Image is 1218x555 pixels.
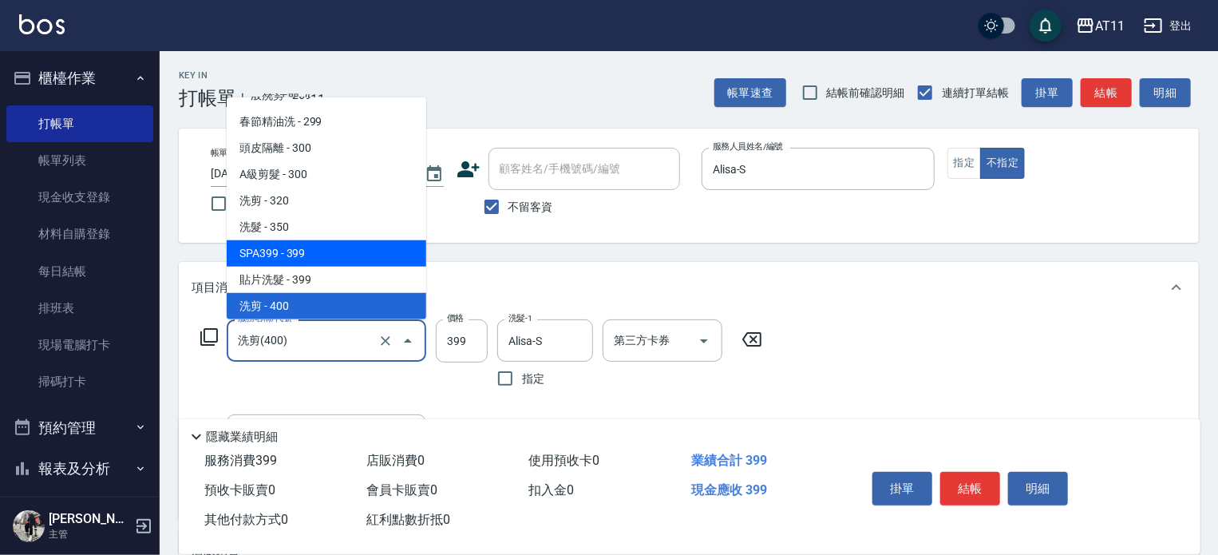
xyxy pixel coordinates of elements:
button: 登出 [1137,11,1199,41]
span: A級剪髮 - 300 [227,161,426,188]
button: Open [691,328,717,354]
p: 主管 [49,527,130,541]
h5: [PERSON_NAME] [49,511,130,527]
button: Choose date, selected date is 2025-08-14 [415,155,453,193]
span: SPA399 - 399 [227,240,426,267]
button: Clear [374,330,397,352]
span: 其他付款方式 0 [204,512,288,527]
span: 紅利點數折抵 0 [366,512,450,527]
div: 項目消費 [179,262,1199,313]
button: save [1030,10,1062,42]
span: 不留客資 [508,199,553,216]
a: 打帳單 [6,105,153,142]
span: 服務消費 399 [204,453,277,468]
button: 明細 [1008,472,1068,505]
a: 掃碼打卡 [6,363,153,400]
button: AT11 [1070,10,1131,42]
h3: 打帳單 [179,87,236,109]
input: YYYY/MM/DD hh:mm [211,161,409,187]
span: 春節精油洗 - 299 [227,109,426,135]
span: 現金應收 399 [691,482,767,498]
a: 帳單列表 [6,142,153,179]
button: 櫃檯作業 [6,57,153,99]
span: 頭皮隔離 - 300 [227,135,426,161]
p: 項目消費 [192,279,239,296]
span: 業績合計 399 [691,453,767,468]
span: 洗髮 - 350 [227,214,426,240]
span: 連續打單結帳 [942,85,1009,101]
img: Person [13,510,45,542]
a: 材料自購登錄 [6,216,153,252]
span: 指定 [522,371,544,387]
span: 預收卡販賣 0 [204,482,275,498]
img: Logo [19,14,65,34]
label: 服務人員姓名/編號 [713,141,783,153]
label: 帳單日期 [211,147,244,159]
span: 洗剪 - 400 [227,293,426,319]
button: 掛單 [872,472,932,505]
h2: Key In [179,70,236,81]
button: 掛單 [1022,78,1073,108]
a: 現金收支登錄 [6,179,153,216]
a: 每日結帳 [6,253,153,290]
label: 價格 [447,312,464,324]
label: 洗髮-1 [508,312,532,324]
button: 明細 [1140,78,1191,108]
span: 使用預收卡 0 [529,453,600,468]
button: 指定 [947,148,982,179]
span: 醫學胺瓶 - 500 [227,319,426,346]
button: Close [395,328,421,354]
span: 洗剪 - 320 [227,188,426,214]
button: 結帳 [1081,78,1132,108]
p: 隱藏業績明細 [206,429,278,446]
button: 帳單速查 [714,78,786,108]
div: AT11 [1095,16,1125,36]
button: 報表及分析 [6,448,153,490]
button: 預約管理 [6,407,153,449]
span: 扣入金 0 [529,482,575,498]
a: 現場電腦打卡 [6,327,153,363]
button: 結帳 [940,472,1000,505]
span: 會員卡販賣 0 [366,482,437,498]
span: 上一筆訂單:#11 [236,89,326,109]
span: 結帳前確認明細 [827,85,905,101]
span: 店販消費 0 [366,453,425,468]
a: 排班表 [6,290,153,327]
button: 客戶管理 [6,490,153,531]
button: 不指定 [980,148,1025,179]
span: 貼片洗髮 - 399 [227,267,426,293]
